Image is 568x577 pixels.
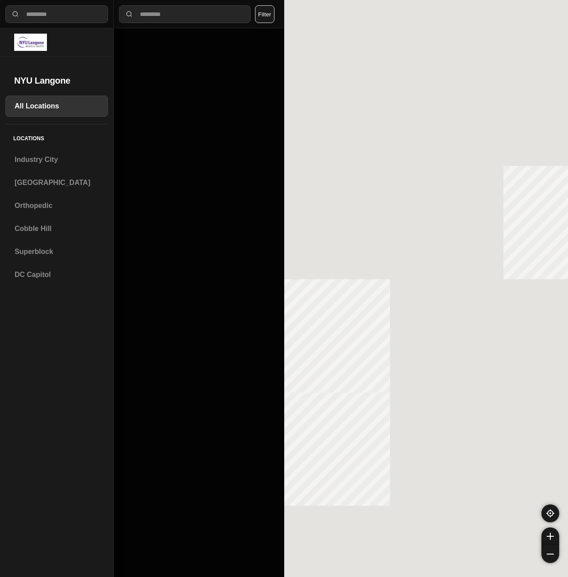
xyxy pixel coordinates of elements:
[5,172,108,193] a: [GEOGRAPHIC_DATA]
[5,264,108,285] a: DC Capitol
[5,218,108,239] a: Cobble Hill
[15,269,99,280] h3: DC Capitol
[14,34,47,51] img: logo
[541,527,559,545] button: zoom-in
[15,246,99,257] h3: Superblock
[546,509,554,517] img: recenter
[15,200,99,211] h3: Orthopedic
[15,177,99,188] h3: [GEOGRAPHIC_DATA]
[547,550,554,558] img: zoom-out
[5,124,108,149] h5: Locations
[255,5,274,23] button: Filter
[547,533,554,540] img: zoom-in
[15,223,99,234] h3: Cobble Hill
[541,504,559,522] button: recenter
[14,74,99,87] h2: NYU Langone
[11,10,20,19] img: search
[5,96,108,117] a: All Locations
[15,101,99,112] h3: All Locations
[125,10,134,19] img: search
[5,241,108,262] a: Superblock
[5,195,108,216] a: Orthopedic
[15,154,99,165] h3: Industry City
[5,149,108,170] a: Industry City
[541,545,559,563] button: zoom-out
